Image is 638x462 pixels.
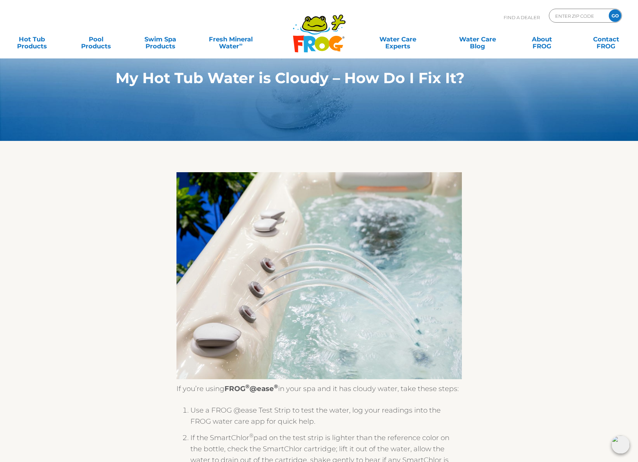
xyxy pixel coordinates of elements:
[554,11,601,21] input: Zip Code Form
[199,32,262,46] a: Fresh MineralWater∞
[245,383,250,390] sup: ®
[116,70,490,86] h1: My Hot Tub Water is Cloudy – How Do I Fix It?
[517,32,567,46] a: AboutFROG
[176,172,462,379] img: Jacuzzi
[274,383,278,390] sup: ®
[190,405,462,432] li: Use a FROG @ease Test Strip to test the water, log your readings into the FROG water care app for...
[357,32,439,46] a: Water CareExperts
[225,384,278,393] strong: FROG @ease
[581,32,631,46] a: ContactFROG
[239,41,243,47] sup: ∞
[71,32,121,46] a: PoolProducts
[453,32,503,46] a: Water CareBlog
[609,9,621,22] input: GO
[249,432,253,439] sup: ®
[7,32,57,46] a: Hot TubProducts
[612,436,630,454] img: openIcon
[176,383,462,394] p: If you’re using in your spa and it has cloudy water, take these steps:
[135,32,185,46] a: Swim SpaProducts
[504,9,540,26] p: Find A Dealer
